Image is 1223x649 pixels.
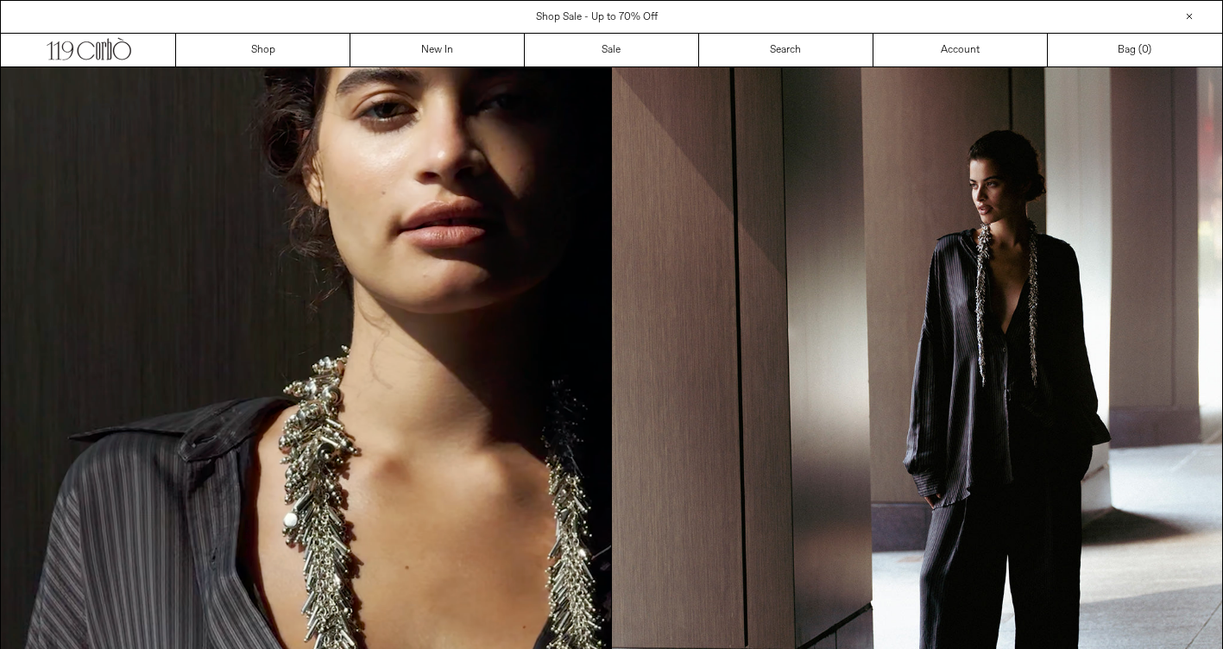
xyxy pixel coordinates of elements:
a: Bag () [1048,34,1222,66]
a: Shop [176,34,350,66]
a: Sale [525,34,699,66]
a: New In [350,34,525,66]
a: Shop Sale - Up to 70% Off [536,10,658,24]
a: Search [699,34,873,66]
span: ) [1142,42,1151,58]
span: 0 [1142,43,1148,57]
a: Account [873,34,1048,66]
